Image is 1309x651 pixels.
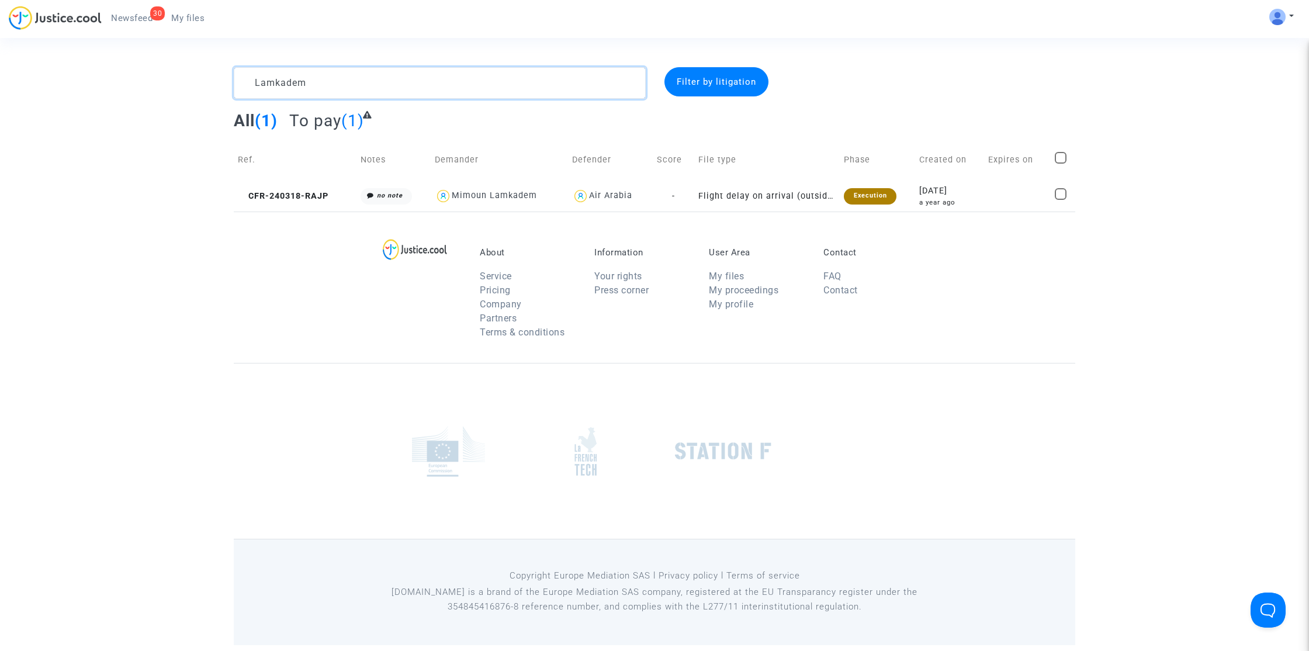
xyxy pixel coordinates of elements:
div: Air Arabia [589,191,632,200]
i: no note [377,192,403,199]
iframe: Help Scout Beacon - Open [1251,593,1286,628]
span: - [672,191,675,201]
a: Your rights [594,271,642,282]
div: Execution [844,188,896,205]
td: File type [694,139,840,181]
td: Ref. [234,139,356,181]
td: Score [653,139,694,181]
p: Information [594,247,691,258]
td: Defender [568,139,653,181]
a: Pricing [480,285,511,296]
img: icon-user.svg [572,188,589,205]
img: ALV-UjV5hOg1DK_6VpdGyI3GiCsbYcKFqGYcyigr7taMTixGzq57m2O-mEoJuuWBlO_HCk8JQ1zztKhP13phCubDFpGEbboIp... [1269,9,1286,25]
span: CFR-240318-RAJP [238,191,328,201]
p: Copyright Europe Mediation SAS l Privacy policy l Terms of service [389,569,921,583]
p: About [480,247,577,258]
div: [DATE] [919,185,980,198]
span: All [234,111,255,130]
a: 30Newsfeed [102,9,162,27]
span: (1) [341,111,364,130]
span: Newsfeed [111,13,153,23]
td: Expires on [984,139,1050,181]
span: Filter by litigation [677,77,756,87]
span: My files [171,13,205,23]
a: Contact [823,285,858,296]
img: europe_commision.png [412,426,485,477]
span: To pay [289,111,341,130]
div: Mimoun Lamkadem [452,191,537,200]
p: User Area [709,247,806,258]
a: Partners [480,313,517,324]
td: Phase [840,139,915,181]
a: Press corner [594,285,649,296]
a: Company [480,299,522,310]
a: My files [709,271,744,282]
p: Contact [823,247,920,258]
a: My files [162,9,214,27]
img: stationf.png [675,442,771,460]
p: [DOMAIN_NAME] is a brand of the Europe Mediation SAS company, registered at the EU Transparancy r... [389,585,921,614]
img: french_tech.png [574,427,597,476]
td: Flight delay on arrival (outside of EU - Montreal Convention) [694,181,840,212]
div: 30 [150,6,165,20]
span: (1) [255,111,278,130]
img: jc-logo.svg [9,6,102,30]
img: logo-lg.svg [383,239,448,260]
a: My profile [709,299,753,310]
a: Service [480,271,512,282]
a: Terms & conditions [480,327,565,338]
img: icon-user.svg [435,188,452,205]
td: Demander [431,139,568,181]
td: Created on [915,139,984,181]
div: a year ago [919,198,980,207]
td: Notes [356,139,430,181]
a: My proceedings [709,285,778,296]
a: FAQ [823,271,841,282]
